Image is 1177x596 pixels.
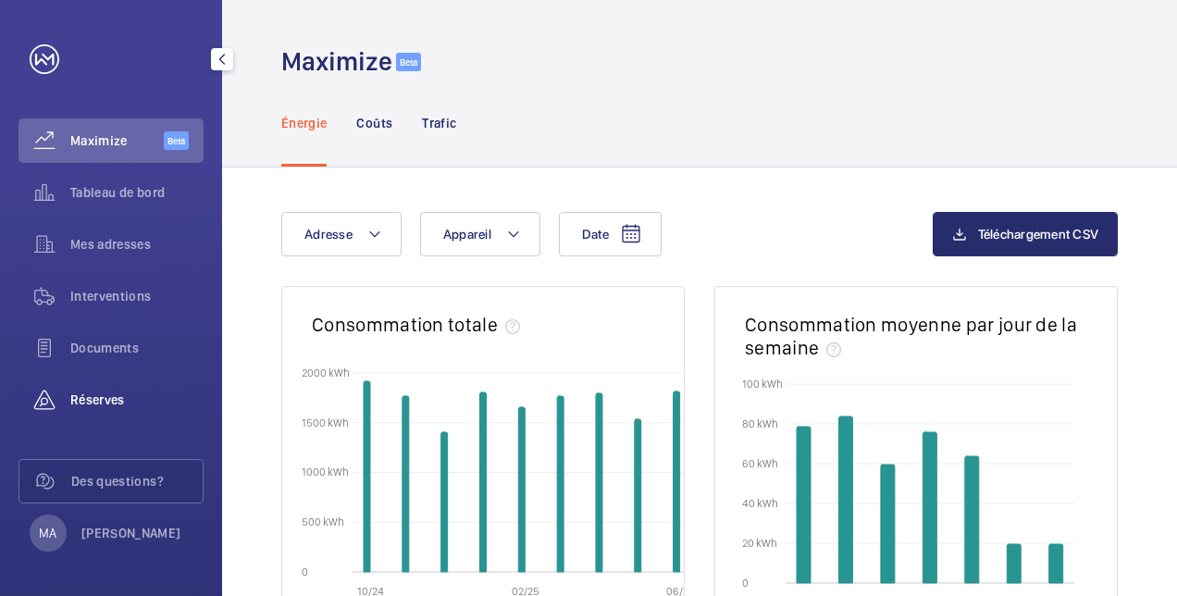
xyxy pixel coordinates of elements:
[70,131,164,150] span: Maximize
[39,524,56,542] p: MA
[302,416,349,428] text: 1500 kWh
[356,114,392,132] p: Coûts
[559,212,662,256] button: Date
[742,577,749,590] text: 0
[420,212,540,256] button: Appareil
[978,227,1099,242] span: Téléchargement CSV
[302,466,349,478] text: 1000 kWh
[596,393,602,572] path: 2025-04-01T00:00:00.000 1 798,74
[164,131,189,150] span: Beta
[965,456,979,583] path: vendredi 63,77
[70,391,204,409] span: Réserves
[304,227,353,242] span: Adresse
[745,313,1077,359] h2: Consommation moyenne par jour de la semaine
[70,287,204,305] span: Interventions
[923,432,936,583] path: jeudi 75,86
[81,524,181,542] p: [PERSON_NAME]
[281,114,327,132] p: Énergie
[312,313,498,336] h2: Consommation totale
[302,565,308,577] text: 0
[443,227,491,242] span: Appareil
[742,497,778,510] text: 40 kWh
[70,183,204,202] span: Tableau de bord
[582,227,609,242] span: Date
[71,472,203,490] span: Des questions?
[518,407,525,572] path: 2025-02-01T00:00:00.000 1 656,87
[396,53,421,71] span: Beta
[557,396,564,572] path: 2025-03-01T00:00:00.000 1 765,5
[364,381,370,572] path: 2024-10-01T00:00:00.000 1 914,31
[742,537,777,550] text: 20 kWh
[933,212,1119,256] button: Téléchargement CSV
[1007,544,1021,583] path: samedi 19,51
[742,417,778,430] text: 80 kWh
[302,366,350,379] text: 2000 kWh
[838,416,852,583] path: mardi 83,89
[302,515,344,528] text: 500 kWh
[674,391,680,572] path: 2025-06-01T00:00:00.000 1 815,89
[797,427,811,583] path: lundi 78,51
[479,392,486,572] path: 2025-01-01T00:00:00.000 1 804,98
[441,432,448,572] path: 2024-12-01T00:00:00.000 1 409,07
[403,396,409,572] path: 2024-11-01T00:00:00.000 1 764,01
[422,114,456,132] p: Trafic
[881,465,895,583] path: mercredi 59,64
[70,235,204,254] span: Mes adresses
[70,339,204,357] span: Documents
[281,44,392,79] h1: Maximize
[742,378,783,391] text: 100 kWh
[1049,544,1063,583] path: dimanche 19,53
[281,212,402,256] button: Adresse
[635,419,641,572] path: 2025-05-01T00:00:00.000 1 535,62
[742,457,778,470] text: 60 kWh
